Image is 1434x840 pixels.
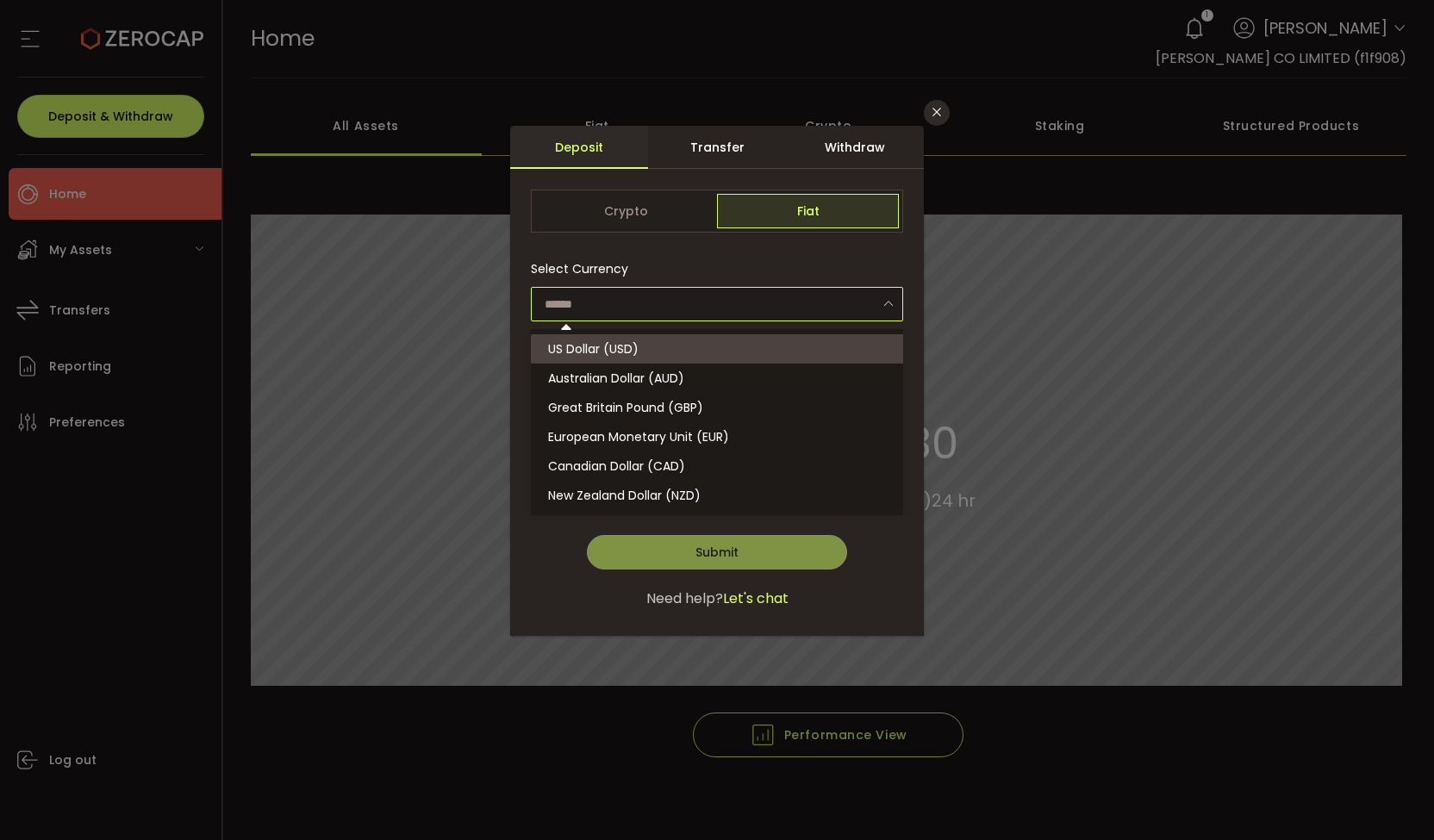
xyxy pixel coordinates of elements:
[531,260,639,277] label: Select Currency
[548,370,684,387] span: Australian Dollar (AUD)
[1227,654,1434,840] iframe: Chat Widget
[548,487,701,504] span: New Zealand Dollar (NZD)
[548,457,685,475] span: Canadian Dollar (CAD)
[548,399,703,416] span: Great Britain Pound (GBP)
[535,194,717,228] span: Crypto
[648,126,786,169] div: Transfer
[548,428,729,445] span: European Monetary Unit (EUR)
[646,588,723,609] span: Need help?
[548,340,639,358] span: US Dollar (USD)
[510,126,924,636] div: dialog
[717,194,899,228] span: Fiat
[1227,654,1434,840] div: 聊天小工具
[723,588,789,609] span: Let's chat
[924,100,950,126] button: Close
[510,126,648,169] div: Deposit
[587,535,847,569] button: Submit
[786,126,924,169] div: Withdraw
[695,544,739,561] span: Submit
